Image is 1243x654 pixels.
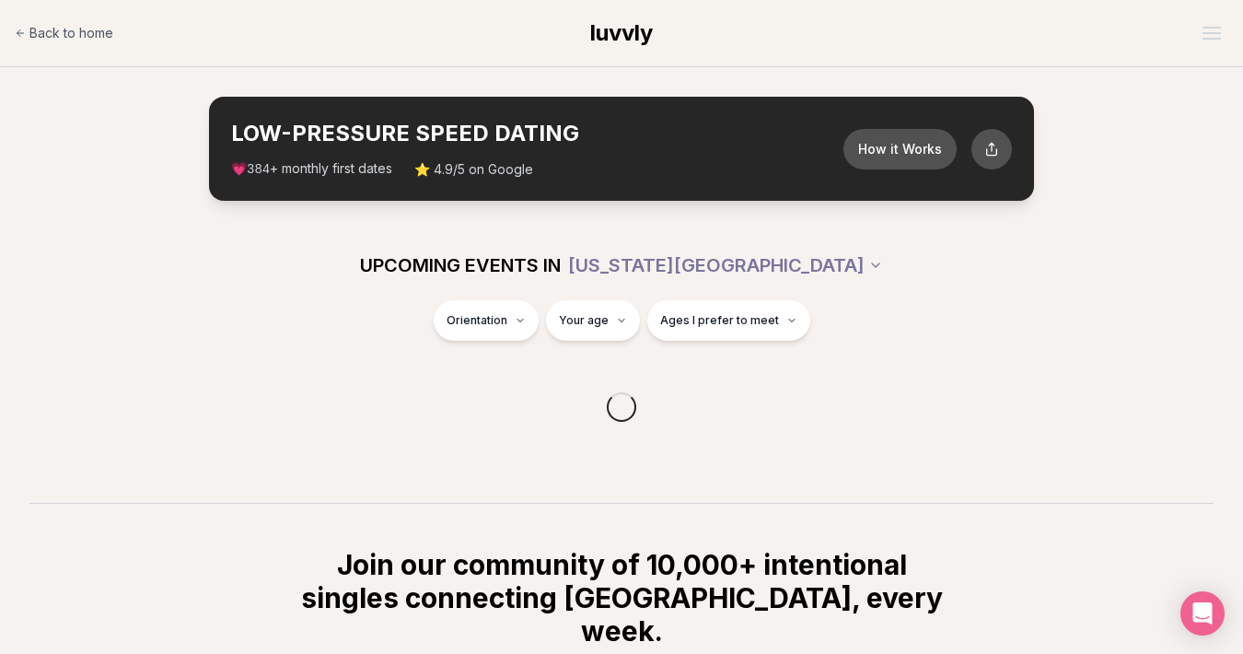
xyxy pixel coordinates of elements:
[568,245,883,286] button: [US_STATE][GEOGRAPHIC_DATA]
[1195,19,1228,47] button: Open menu
[590,19,653,46] span: luvvly
[546,300,640,341] button: Your age
[29,24,113,42] span: Back to home
[414,160,533,179] span: ⭐ 4.9/5 on Google
[843,129,957,169] button: How it Works
[231,159,392,179] span: 💗 + monthly first dates
[231,119,843,148] h2: LOW-PRESSURE SPEED DATING
[434,300,539,341] button: Orientation
[590,18,653,48] a: luvvly
[660,313,779,328] span: Ages I prefer to meet
[1180,591,1225,636] div: Open Intercom Messenger
[647,300,810,341] button: Ages I prefer to meet
[297,548,946,648] h2: Join our community of 10,000+ intentional singles connecting [GEOGRAPHIC_DATA], every week.
[360,252,561,278] span: UPCOMING EVENTS IN
[559,313,609,328] span: Your age
[247,162,270,177] span: 384
[15,15,113,52] a: Back to home
[447,313,507,328] span: Orientation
